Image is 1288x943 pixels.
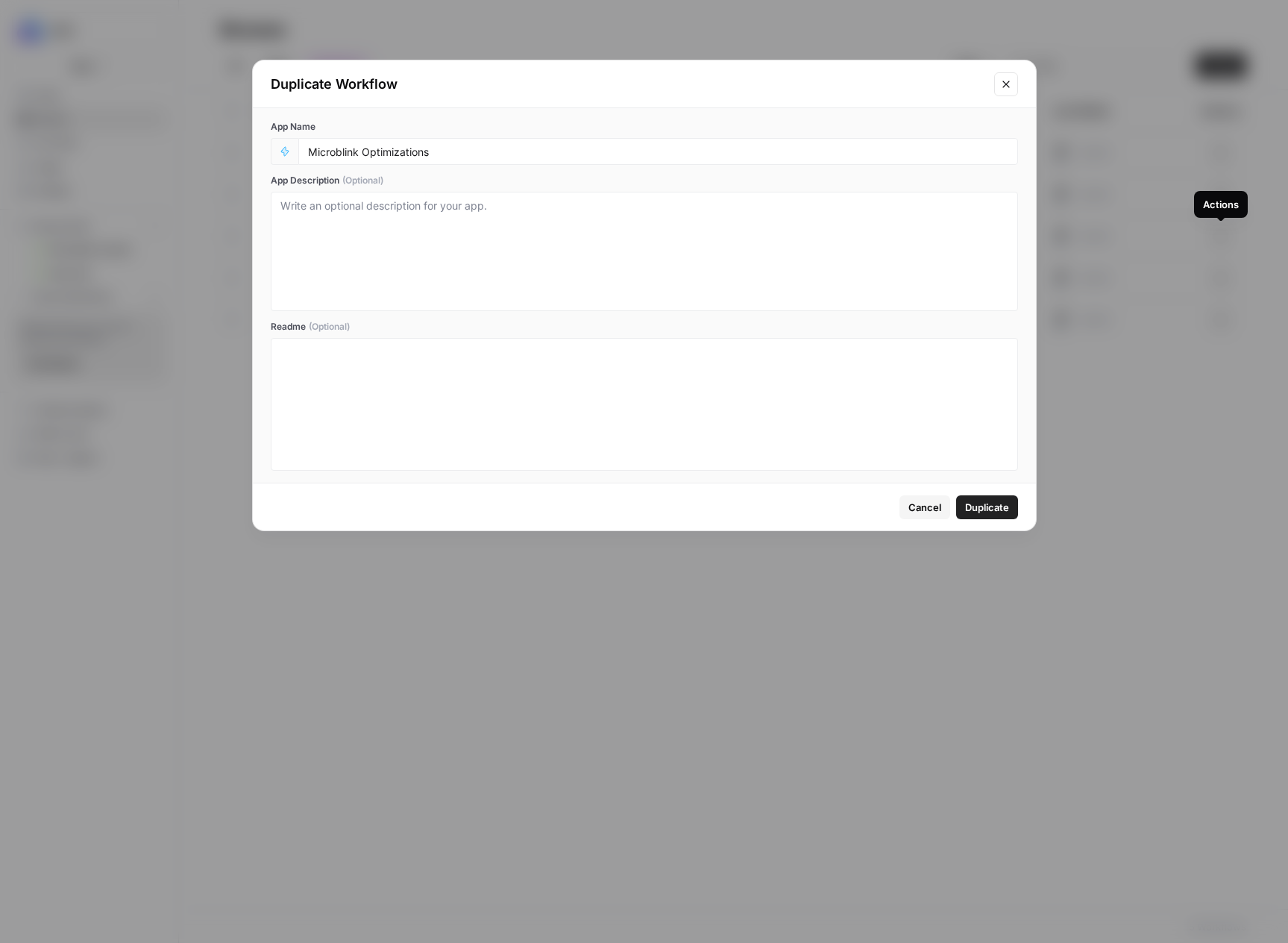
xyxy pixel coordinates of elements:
input: Untitled [308,145,1008,158]
span: Cancel [908,500,941,515]
button: Close modal [994,72,1018,96]
div: Actions [1203,197,1239,212]
span: (Optional) [309,320,350,333]
span: Duplicate [965,500,1009,515]
label: App Name [271,120,1018,134]
span: (Optional) [342,174,383,187]
label: Readme [271,320,1018,333]
label: App Description [271,174,1018,187]
button: Cancel [899,495,950,519]
button: Duplicate [956,495,1018,519]
div: Duplicate Workflow [271,74,985,95]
